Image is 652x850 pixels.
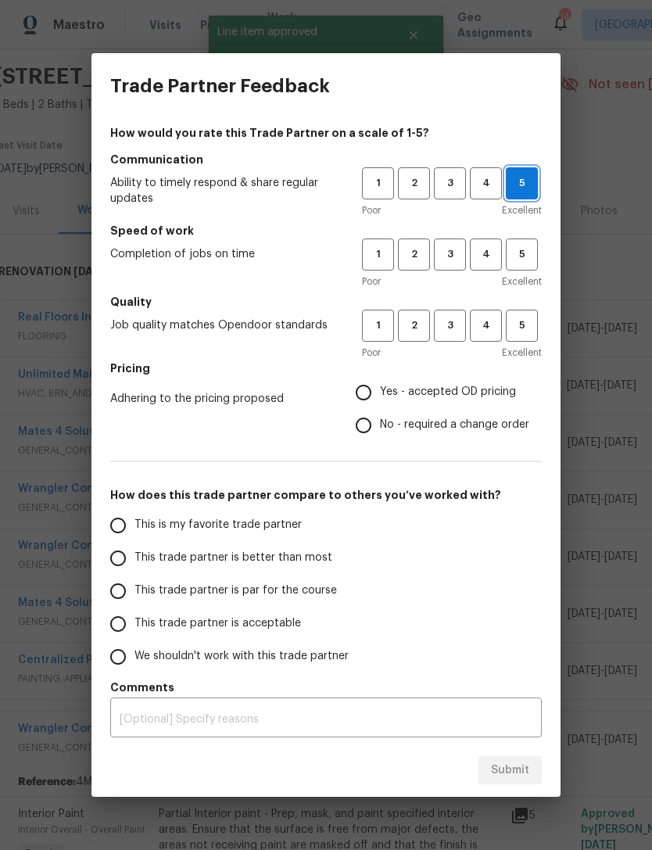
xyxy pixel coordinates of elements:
span: Ability to timely respond & share regular updates [110,175,337,206]
h5: Speed of work [110,223,542,239]
button: 4 [470,167,502,199]
span: Job quality matches Opendoor standards [110,317,337,333]
button: 3 [434,167,466,199]
button: 5 [506,167,538,199]
span: Poor [362,274,381,289]
span: 3 [435,317,464,335]
h5: Comments [110,680,542,695]
span: This trade partner is acceptable [134,615,301,632]
span: 1 [364,246,392,264]
span: No - required a change order [380,417,529,433]
span: Poor [362,203,381,218]
span: This is my favorite trade partner [134,517,302,533]
button: 1 [362,310,394,342]
button: 2 [398,167,430,199]
button: 3 [434,310,466,342]
span: Excellent [502,274,542,289]
span: 1 [364,174,392,192]
span: This trade partner is better than most [134,550,332,566]
span: 5 [507,246,536,264]
button: 4 [470,310,502,342]
button: 5 [506,239,538,271]
button: 2 [398,239,430,271]
button: 1 [362,239,394,271]
span: This trade partner is par for the course [134,583,337,599]
span: 4 [471,317,500,335]
h5: How does this trade partner compare to others you’ve worked with? [110,487,542,503]
h5: Quality [110,294,542,310]
span: 5 [507,317,536,335]
span: Completion of jobs on time [110,246,337,262]
span: Adhering to the pricing proposed [110,391,331,407]
button: 5 [506,310,538,342]
h4: How would you rate this Trade Partner on a scale of 1-5? [110,125,542,141]
h5: Communication [110,152,542,167]
button: 4 [470,239,502,271]
span: 2 [399,246,428,264]
span: Poor [362,345,381,360]
span: 4 [471,246,500,264]
span: 2 [399,317,428,335]
h5: Pricing [110,360,542,376]
span: 5 [507,174,537,192]
span: 3 [435,174,464,192]
span: 3 [435,246,464,264]
button: 2 [398,310,430,342]
h3: Trade Partner Feedback [110,75,330,97]
span: 2 [399,174,428,192]
span: Excellent [502,203,542,218]
span: Yes - accepted OD pricing [380,384,516,400]
span: 1 [364,317,392,335]
span: We shouldn't work with this trade partner [134,648,349,665]
button: 1 [362,167,394,199]
button: 3 [434,239,466,271]
div: How does this trade partner compare to others you’ve worked with? [110,509,542,673]
span: 4 [471,174,500,192]
span: Excellent [502,345,542,360]
div: Pricing [356,376,542,442]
